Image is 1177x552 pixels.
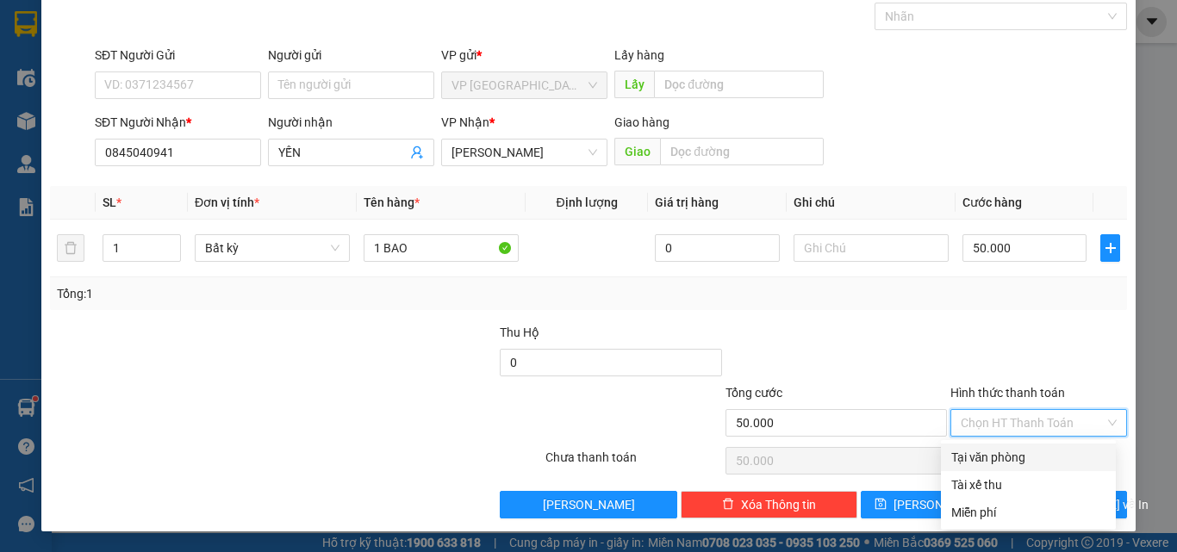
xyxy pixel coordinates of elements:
div: VP gửi [441,46,607,65]
input: 0 [655,234,779,262]
label: Hình thức thanh toán [950,386,1065,400]
span: Thu Hộ [500,326,539,339]
span: Giá trị hàng [655,195,719,209]
span: [PERSON_NAME] [894,495,986,514]
span: VP Nhận [441,115,489,129]
span: Giao hàng [614,115,669,129]
div: Miễn phí [951,503,1105,522]
button: printer[PERSON_NAME] và In [995,491,1127,518]
span: SL [103,195,116,209]
span: plus [1101,241,1119,255]
button: deleteXóa Thông tin [681,491,857,518]
span: VP Sài Gòn [451,72,597,98]
span: Định lượng [556,195,617,209]
button: [PERSON_NAME] [500,491,676,518]
span: Xóa Thông tin [741,495,816,514]
span: Bất kỳ [205,235,339,261]
div: Tại văn phòng [951,448,1105,467]
span: save [875,498,887,512]
button: delete [57,234,84,262]
div: SĐT Người Nhận [95,113,261,132]
span: Tổng cước [726,386,782,400]
input: Ghi Chú [794,234,949,262]
span: delete [722,498,734,512]
div: Tổng: 1 [57,284,456,303]
div: Chưa thanh toán [544,448,724,478]
button: save[PERSON_NAME] [861,491,993,518]
span: Cước hàng [962,195,1022,209]
span: Đơn vị tính [195,195,259,209]
span: user-add [410,146,424,159]
button: plus [1100,234,1120,262]
input: VD: Bàn, Ghế [364,234,519,262]
span: VP Phan Thiết [451,140,597,165]
div: Người nhận [268,113,434,132]
input: Dọc đường [660,138,824,165]
div: SĐT Người Gửi [95,46,261,65]
div: Tài xế thu [951,475,1105,494]
span: [PERSON_NAME] [543,495,635,514]
th: Ghi chú [787,186,956,220]
span: Giao [614,138,660,165]
span: Tên hàng [364,195,420,209]
div: Người gửi [268,46,434,65]
span: Lấy [614,71,654,98]
span: Lấy hàng [614,48,664,62]
input: Dọc đường [654,71,824,98]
